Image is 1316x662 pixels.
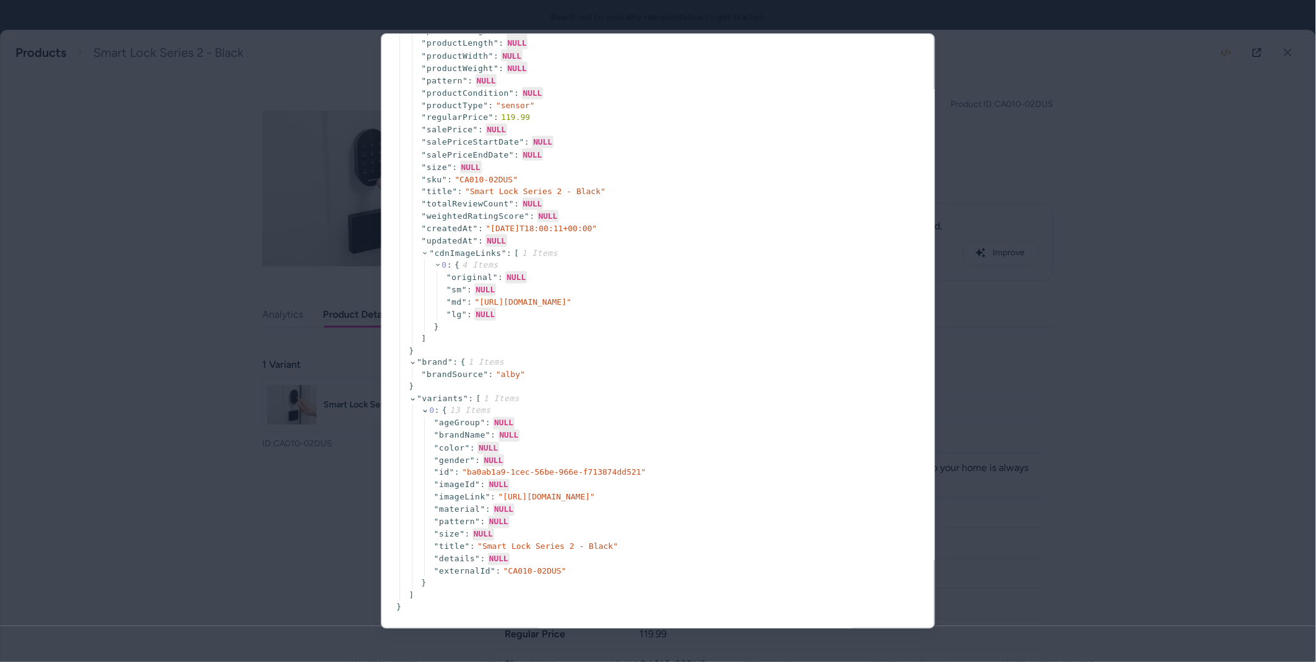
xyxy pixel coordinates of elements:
[434,418,485,428] span: " ageGroup "
[489,368,493,381] div: :
[490,491,495,504] div: :
[514,248,558,257] span: [
[434,542,470,551] span: " title "
[421,112,493,122] span: " regularPrice "
[466,358,504,367] span: 1 Items
[421,199,514,208] span: " totalReviewCount "
[421,63,498,72] span: " productWeight "
[483,454,505,467] div: NULL
[421,125,478,134] span: " salePrice "
[434,554,481,564] span: " details "
[421,174,447,184] span: " sku "
[434,517,481,527] span: " pattern "
[485,234,507,247] div: NULL
[498,25,503,37] div: :
[481,516,485,528] div: :
[455,467,459,479] div: :
[489,99,493,111] div: :
[481,394,519,403] span: 1 Items
[467,284,472,296] div: :
[421,334,426,343] span: ]
[496,370,525,379] span: " alby "
[506,36,528,49] div: NULL
[421,211,529,221] span: " weightedRatingScore "
[488,478,510,491] div: NULL
[478,222,483,234] div: :
[468,393,473,405] div: :
[421,137,524,146] span: " salePriceStartDate "
[501,49,523,62] div: NULL
[468,74,472,87] div: :
[476,74,497,87] div: NULL
[446,285,467,294] span: " sm "
[461,358,505,367] span: {
[478,234,483,247] div: :
[421,38,498,48] span: " productLength "
[477,542,618,551] span: " Smart Lock Series 2 - Black "
[458,185,463,198] div: :
[505,271,527,283] div: NULL
[470,541,475,553] div: :
[421,370,488,379] span: " brandSource "
[498,429,520,441] div: NULL
[459,260,498,269] span: 4 Items
[506,247,511,259] div: :
[481,553,485,566] div: :
[455,174,518,184] span: " CA010-02DUS "
[447,259,452,271] div: :
[446,309,467,318] span: " lg "
[519,248,558,257] span: 1 Items
[409,346,414,355] span: }
[478,124,483,136] div: :
[396,603,401,612] span: }
[421,579,426,588] span: }
[537,210,559,222] div: NULL
[434,530,465,539] span: " size "
[474,308,496,320] div: NULL
[421,100,488,109] span: " productType "
[522,197,544,210] div: NULL
[496,100,535,109] span: " sensor "
[474,297,571,306] span: " [URL][DOMAIN_NAME] "
[493,503,515,516] div: NULL
[409,590,414,600] span: ]
[417,358,453,367] span: " brand "
[467,308,472,320] div: :
[485,123,507,135] div: NULL
[421,223,478,232] span: " createdAt "
[477,442,499,454] div: NULL
[465,187,605,196] span: " Smart Lock Series 2 - Black "
[488,516,510,528] div: NULL
[522,148,544,161] div: NULL
[434,480,481,490] span: " imageId "
[460,161,482,173] div: NULL
[522,87,544,99] div: NULL
[442,260,446,269] span: 0
[435,405,440,417] div: :
[421,187,457,196] span: " title "
[421,162,452,171] span: " size "
[529,210,534,223] div: :
[498,493,596,502] span: " [URL][DOMAIN_NAME] "
[421,51,493,60] span: " productWidth "
[498,62,503,74] div: :
[472,528,494,540] div: NULL
[453,357,458,369] div: :
[434,566,496,575] span: " externalId "
[485,223,597,232] span: " [DATE]T18:00:11+00:00 "
[481,479,485,491] div: :
[455,260,498,269] span: {
[417,394,468,403] span: " variants "
[442,406,491,415] span: {
[434,468,455,477] span: " id "
[493,417,515,429] div: NULL
[434,431,491,440] span: " brandName "
[476,394,520,403] span: [
[462,468,646,477] span: " ba0ab1a9-1cec-56be-966e-f713874dd521 "
[503,566,566,575] span: " CA010-02DUS "
[498,37,503,49] div: :
[429,406,434,415] span: 0
[465,528,470,541] div: :
[514,198,519,210] div: :
[485,504,490,516] div: :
